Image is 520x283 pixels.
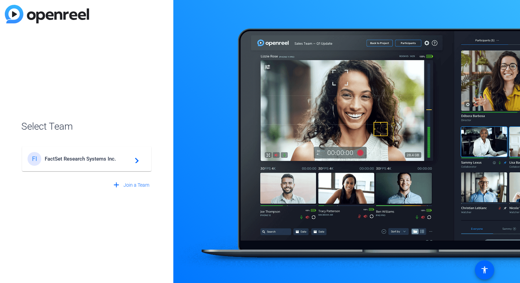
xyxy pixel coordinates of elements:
mat-icon: add [112,181,121,189]
span: Join a Team [123,182,149,189]
button: Join a Team [109,179,152,191]
mat-icon: accessibility [480,266,489,274]
img: blue-gradient.svg [5,5,89,23]
span: Select Team [21,119,152,134]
